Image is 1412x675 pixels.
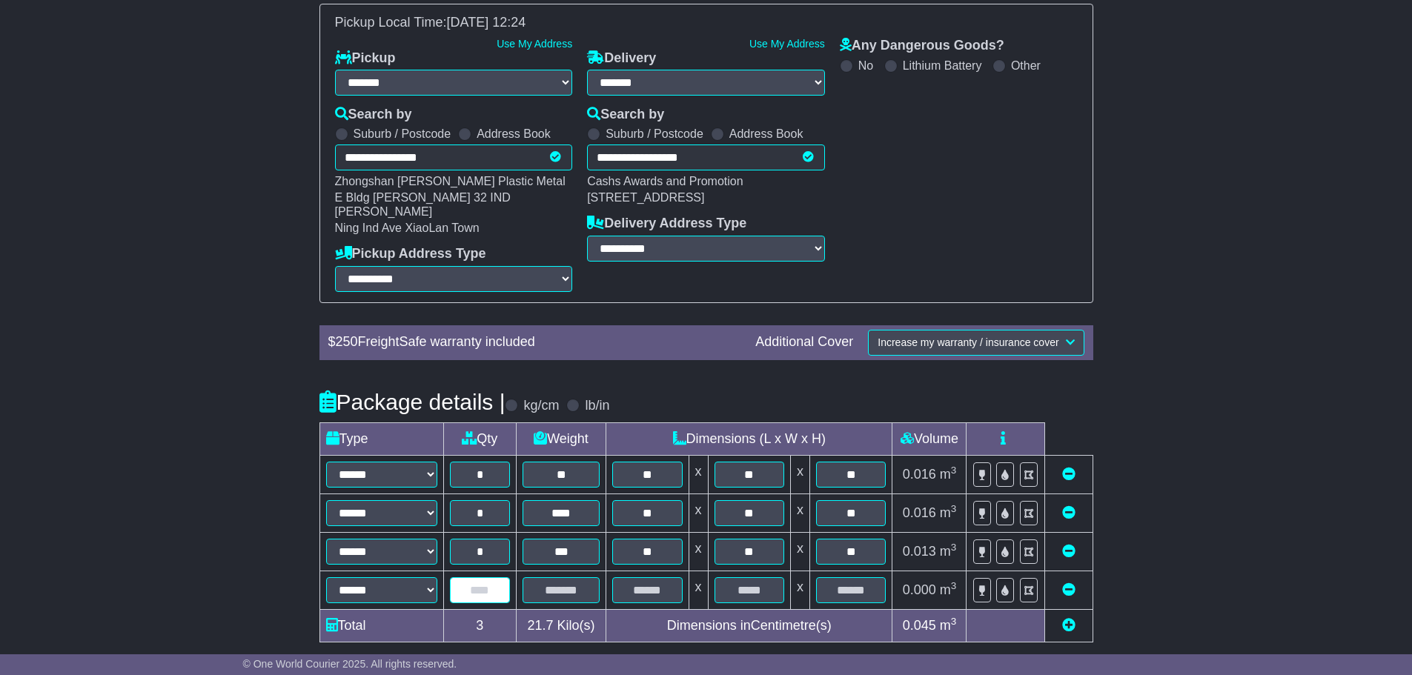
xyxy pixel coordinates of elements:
label: Address Book [729,127,803,141]
span: Zhongshan [PERSON_NAME] Plastic Metal [335,175,566,187]
td: x [790,493,809,532]
label: Other [1011,59,1041,73]
span: m [940,544,957,559]
span: E Bldg [PERSON_NAME] 32 IND [PERSON_NAME] [335,191,511,218]
td: x [689,571,708,609]
a: Add new item [1062,618,1075,633]
span: m [940,467,957,482]
a: Remove this item [1062,467,1075,482]
label: Pickup [335,50,396,67]
sup: 3 [951,542,957,553]
span: [STREET_ADDRESS] [587,191,704,204]
label: No [858,59,873,73]
sup: 3 [951,465,957,476]
td: x [689,532,708,571]
label: Suburb / Postcode [354,127,451,141]
td: Dimensions in Centimetre(s) [606,609,892,642]
span: m [940,505,957,520]
label: Delivery Address Type [587,216,746,232]
td: 3 [443,609,517,642]
h4: Package details | [319,390,506,414]
td: x [790,571,809,609]
span: 21.7 [527,618,553,633]
span: 0.045 [903,618,936,633]
td: Dimensions (L x W x H) [606,422,892,455]
a: Remove this item [1062,505,1075,520]
a: Use My Address [749,38,825,50]
a: Use My Address [497,38,572,50]
span: 0.016 [903,467,936,482]
td: Total [319,609,443,642]
span: © One World Courier 2025. All rights reserved. [243,658,457,670]
label: Pickup Address Type [335,246,486,262]
label: Any Dangerous Goods? [840,38,1004,54]
td: x [689,455,708,493]
span: 0.013 [903,544,936,559]
label: kg/cm [523,398,559,414]
label: Lithium Battery [903,59,982,73]
span: Increase my warranty / insurance cover [878,336,1058,348]
td: Qty [443,422,517,455]
td: Type [319,422,443,455]
span: Cashs Awards and Promotion [587,175,743,187]
label: Delivery [587,50,656,67]
button: Increase my warranty / insurance cover [868,330,1084,356]
span: [DATE] 12:24 [447,15,526,30]
span: Ning Ind Ave XiaoLan Town [335,222,480,234]
sup: 3 [951,503,957,514]
a: Remove this item [1062,544,1075,559]
span: m [940,618,957,633]
label: lb/in [585,398,609,414]
td: Kilo(s) [517,609,606,642]
td: x [790,532,809,571]
label: Suburb / Postcode [606,127,703,141]
div: Pickup Local Time: [328,15,1085,31]
span: 0.016 [903,505,936,520]
label: Search by [587,107,664,123]
sup: 3 [951,580,957,591]
label: Address Book [477,127,551,141]
td: x [689,493,708,532]
td: Weight [517,422,606,455]
label: Search by [335,107,412,123]
td: Volume [892,422,967,455]
div: $ FreightSafe warranty included [321,334,749,350]
div: Additional Cover [748,334,861,350]
span: 0.000 [903,582,936,597]
span: m [940,582,957,597]
a: Remove this item [1062,582,1075,597]
span: 250 [336,334,358,349]
sup: 3 [951,616,957,627]
td: x [790,455,809,493]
